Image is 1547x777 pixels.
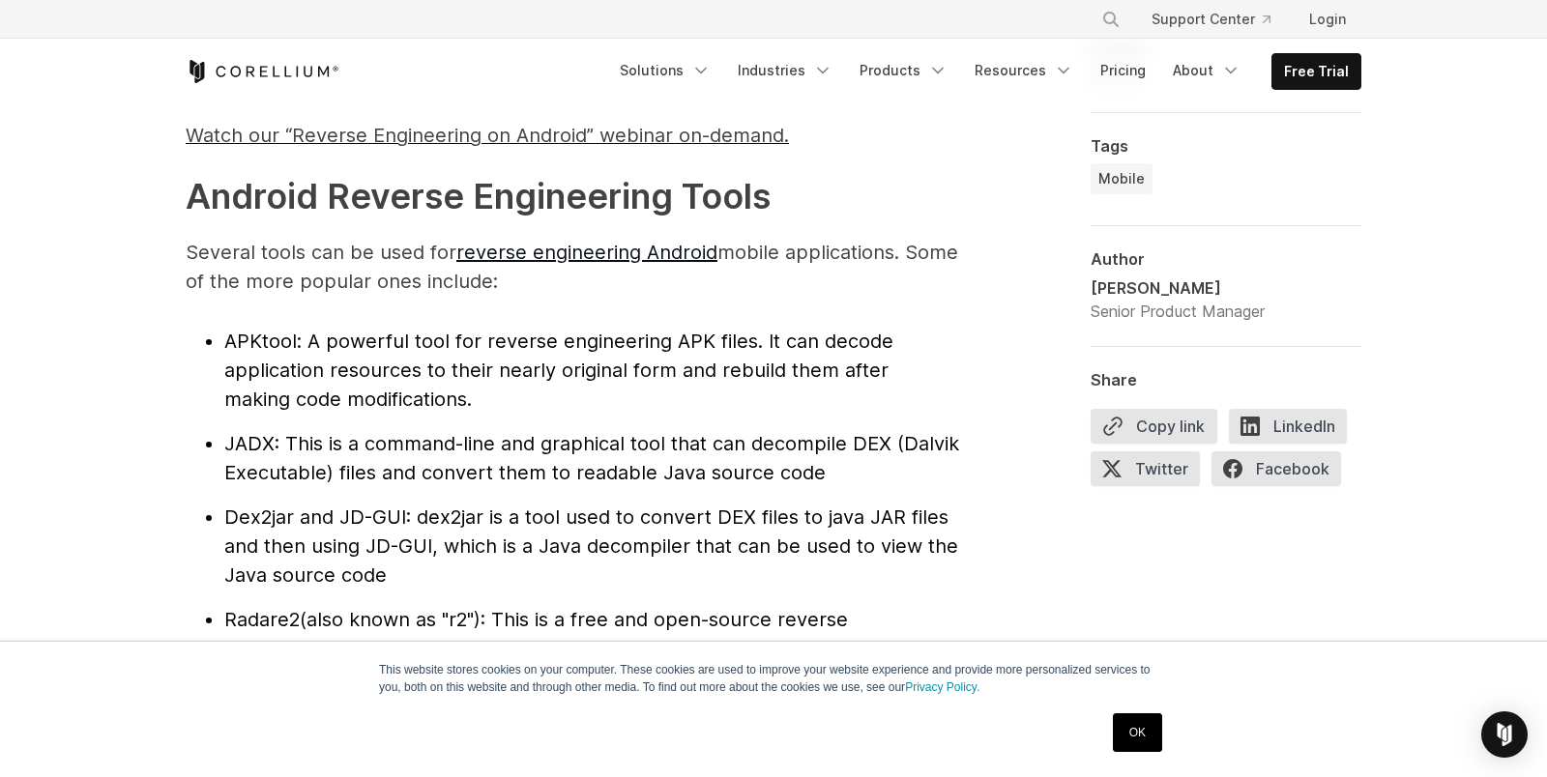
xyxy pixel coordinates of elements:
a: Twitter [1091,451,1211,494]
span: Watch our “Reverse Engineering on Android” webinar on-demand. [186,124,789,147]
span: Facebook [1211,451,1341,486]
span: APKtool [224,330,297,353]
div: Open Intercom Messenger [1481,711,1528,758]
a: Pricing [1089,53,1157,88]
a: reverse engineering Android [456,241,717,264]
span: LinkedIn [1229,409,1347,444]
span: Mobile [1098,169,1145,188]
span: Radare2 [224,608,300,631]
div: Senior Product Manager [1091,300,1265,323]
p: This website stores cookies on your computer. These cookies are used to improve your website expe... [379,661,1168,696]
a: Facebook [1211,451,1353,494]
a: Support Center [1136,2,1286,37]
a: Industries [726,53,844,88]
a: OK [1113,713,1162,752]
a: Free Trial [1272,54,1360,89]
a: Resources [963,53,1085,88]
a: Corellium Home [186,60,339,83]
span: (also known as "r2"): This is a free and open-source reverse engineering framework that can analy... [224,608,890,689]
div: Navigation Menu [1078,2,1361,37]
span: : A powerful tool for reverse engineering APK files. It can decode application resources to their... [224,330,893,411]
div: Author [1091,249,1361,269]
a: Watch our “Reverse Engineering on Android” webinar on-demand. [186,131,789,145]
span: : dex2jar is a tool used to convert DEX files to java JAR files and then using JD-GUI, which is a... [224,505,958,587]
button: Copy link [1091,409,1217,444]
a: Solutions [608,53,722,88]
a: LinkedIn [1229,409,1358,451]
a: About [1161,53,1252,88]
span: Dex2jar and JD-GUI [224,505,406,529]
div: [PERSON_NAME] [1091,276,1265,300]
span: : This is a command-line and graphical tool that can decompile DEX (Dalvik Executable) files and ... [224,432,959,484]
p: Several tools can be used for mobile applications. Some of the more popular ones include: [186,238,959,296]
span: Twitter [1091,451,1200,486]
a: Login [1294,2,1361,37]
div: Tags [1091,136,1361,156]
a: Products [848,53,959,88]
div: Share [1091,370,1361,389]
a: Privacy Policy. [905,680,979,694]
button: Search [1094,2,1128,37]
span: JADX [224,432,275,455]
a: Mobile [1091,163,1153,194]
div: Navigation Menu [608,53,1361,90]
strong: Android Reverse Engineering Tools [186,175,771,217]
